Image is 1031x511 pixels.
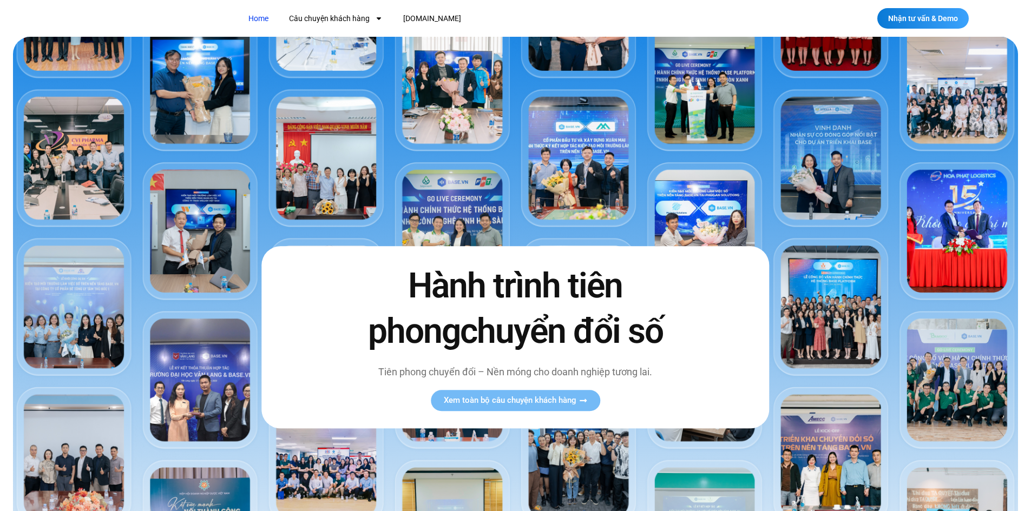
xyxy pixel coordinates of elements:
a: Xem toàn bộ câu chuyện khách hàng [431,390,600,411]
span: chuyển đổi số [460,311,663,351]
p: Tiên phong chuyển đổi – Nền móng cho doanh nghiệp tương lai. [345,364,686,379]
span: Xem toàn bộ câu chuyện khách hàng [444,396,576,404]
a: Câu chuyện khách hàng [281,9,391,29]
h2: Hành trình tiên phong [345,264,686,354]
a: Home [240,9,277,29]
a: Nhận tư vấn & Demo [877,8,969,29]
span: Nhận tư vấn & Demo [888,15,958,22]
a: [DOMAIN_NAME] [395,9,469,29]
nav: Menu [240,9,660,29]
